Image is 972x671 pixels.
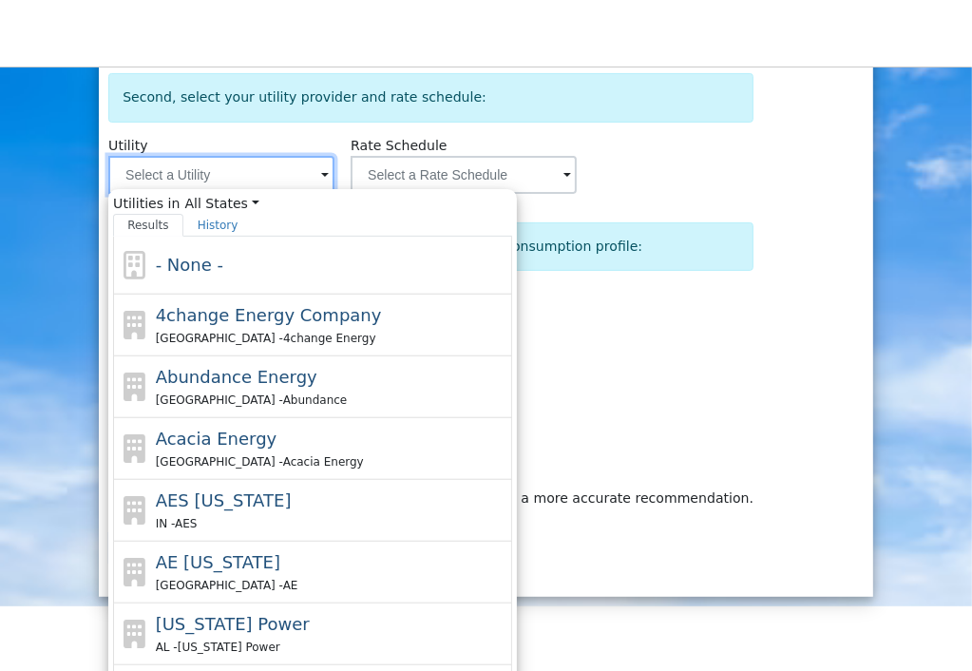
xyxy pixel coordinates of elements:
[283,332,376,345] span: 4change Energy
[156,429,277,449] span: Acacia Energy
[156,490,292,510] span: AES [US_STATE]
[175,517,197,530] span: AES
[351,156,577,194] input: Select a Rate Schedule
[108,73,753,122] div: Second, select your utility provider and rate schedule:
[108,156,334,194] input: Select a Utility
[283,579,298,592] span: AE
[156,614,310,634] span: [US_STATE] Power
[113,214,183,237] a: Results
[108,136,147,156] label: Utility
[156,393,283,407] span: [GEOGRAPHIC_DATA] -
[178,641,280,654] span: [US_STATE] Power
[156,517,175,530] span: IN -
[113,194,512,214] span: Utilities in
[156,455,283,469] span: [GEOGRAPHIC_DATA] -
[183,214,253,237] a: History
[184,194,258,214] a: All States
[156,332,283,345] span: [GEOGRAPHIC_DATA] -
[351,138,447,153] span: Alias: None
[156,641,178,654] span: AL -
[283,455,364,469] span: Acacia Energy
[156,305,382,325] span: 4change Energy Company
[156,255,223,275] span: - None -
[156,552,280,572] span: AE [US_STATE]
[156,579,283,592] span: [GEOGRAPHIC_DATA] -
[283,393,348,407] span: Abundance
[105,489,757,508] div: : providing your actual annual consumption will result in a more accurate recommendation.
[156,367,317,387] span: Abundance Energy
